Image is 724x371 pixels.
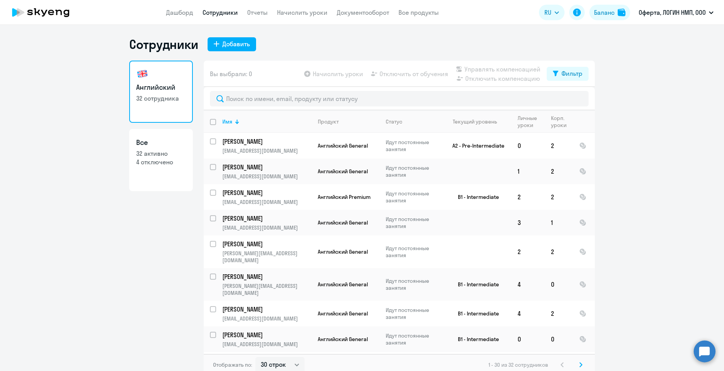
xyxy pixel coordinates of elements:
button: RU [539,5,565,20]
p: Идут постоянные занятия [386,277,439,291]
a: Все продукты [398,9,439,16]
a: Английский32 сотрудника [129,61,193,123]
div: Личные уроки [518,115,544,129]
td: 2 [545,133,573,159]
td: 0 [545,268,573,301]
h1: Сотрудники [129,37,198,52]
p: Идут постоянные занятия [386,139,439,153]
p: [PERSON_NAME][EMAIL_ADDRESS][DOMAIN_NAME] [222,282,311,296]
a: [PERSON_NAME] [222,272,311,281]
a: Сотрудники [203,9,238,16]
p: [EMAIL_ADDRESS][DOMAIN_NAME] [222,341,311,348]
button: Добавить [208,37,256,51]
a: Документооборот [337,9,389,16]
span: Английский General [318,336,368,343]
p: Идут постоянные занятия [386,332,439,346]
input: Поиск по имени, email, продукту или статусу [210,91,589,106]
img: english [136,68,149,80]
td: 0 [511,326,545,352]
button: Балансbalance [589,5,630,20]
p: Идут постоянные занятия [386,190,439,204]
td: 4 [511,301,545,326]
p: [PERSON_NAME] [222,240,310,248]
p: [PERSON_NAME] [222,188,310,197]
td: B1 - Intermediate [439,184,511,210]
button: Фильтр [547,67,589,81]
p: [EMAIL_ADDRESS][DOMAIN_NAME] [222,147,311,154]
a: Начислить уроки [277,9,327,16]
td: B1 - Intermediate [439,326,511,352]
span: RU [544,8,551,17]
p: [PERSON_NAME] [222,305,310,314]
p: [EMAIL_ADDRESS][DOMAIN_NAME] [222,224,311,231]
a: Отчеты [247,9,268,16]
td: 2 [545,235,573,268]
td: 1 [511,159,545,184]
a: [PERSON_NAME] [222,214,311,223]
p: [PERSON_NAME][EMAIL_ADDRESS][DOMAIN_NAME] [222,250,311,264]
p: Оферта, ЛОГИН НМП, ООО [639,8,706,17]
a: [PERSON_NAME] [222,137,311,146]
p: Идут постоянные занятия [386,307,439,320]
div: Продукт [318,118,339,125]
span: Отображать по: [213,361,252,368]
td: B1 - Intermediate [439,268,511,301]
div: Статус [386,118,402,125]
div: Текущий уровень [445,118,511,125]
td: 2 [545,184,573,210]
span: Английский General [318,142,368,149]
div: Текущий уровень [453,118,497,125]
td: 2 [545,301,573,326]
div: Имя [222,118,232,125]
h3: Английский [136,82,186,92]
img: balance [618,9,625,16]
td: 4 [511,268,545,301]
p: [PERSON_NAME] [222,214,310,223]
p: Идут постоянные занятия [386,164,439,178]
span: Английский General [318,248,368,255]
div: Добавить [222,39,250,49]
a: [PERSON_NAME] [222,305,311,314]
a: Все32 активно4 отключено [129,129,193,191]
p: [PERSON_NAME] [222,331,310,339]
p: [EMAIL_ADDRESS][DOMAIN_NAME] [222,315,311,322]
h3: Все [136,138,186,148]
a: [PERSON_NAME] [222,331,311,339]
td: 2 [511,184,545,210]
td: B1 - Intermediate [439,301,511,326]
span: Английский General [318,219,368,226]
span: Английский General [318,281,368,288]
a: Дашборд [166,9,193,16]
span: 1 - 30 из 32 сотрудников [488,361,548,368]
td: 0 [511,133,545,159]
td: 0 [545,326,573,352]
div: Баланс [594,8,615,17]
span: Английский Premium [318,193,371,200]
td: 2 [545,159,573,184]
td: A2 - Pre-Intermediate [439,133,511,159]
p: [PERSON_NAME] [222,272,310,281]
td: 2 [511,235,545,268]
p: [PERSON_NAME] [222,163,310,171]
span: Английский General [318,310,368,317]
div: Имя [222,118,311,125]
span: Вы выбрали: 0 [210,69,252,78]
td: 1 [545,210,573,235]
span: Английский General [318,168,368,175]
p: Идут постоянные занятия [386,245,439,259]
p: [PERSON_NAME] [222,137,310,146]
p: 32 активно [136,149,186,158]
p: Идут постоянные занятия [386,216,439,230]
p: 4 отключено [136,158,186,166]
a: [PERSON_NAME] [222,163,311,171]
p: [EMAIL_ADDRESS][DOMAIN_NAME] [222,199,311,206]
p: 32 сотрудника [136,94,186,103]
div: Фильтр [561,69,582,78]
p: [EMAIL_ADDRESS][DOMAIN_NAME] [222,173,311,180]
button: Оферта, ЛОГИН НМП, ООО [635,3,717,22]
a: [PERSON_NAME] [222,240,311,248]
a: [PERSON_NAME] [222,188,311,197]
td: 3 [511,210,545,235]
div: Корп. уроки [551,115,573,129]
